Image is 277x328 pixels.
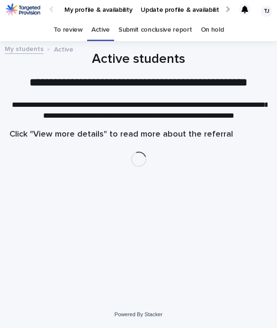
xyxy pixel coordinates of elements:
[54,19,83,41] a: To review
[9,129,268,140] h1: Click "View more details" to read more about the referral
[6,3,40,16] img: M5nRWzHhSzIhMunXDL62
[9,51,268,68] h1: Active students
[115,311,162,317] a: Powered By Stacker
[201,19,224,41] a: On hold
[5,43,44,54] a: My students
[54,43,73,54] p: Active
[91,19,110,41] a: Active
[261,6,272,17] div: TJ
[118,19,192,41] a: Submit conclusive report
